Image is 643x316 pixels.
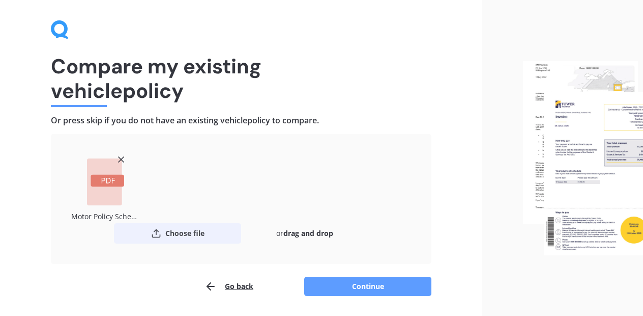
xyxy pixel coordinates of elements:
[204,276,253,297] button: Go back
[51,54,431,103] h1: Compare my existing vehicle policy
[51,115,431,126] h4: Or press skip if you do not have an existing vehicle policy to compare.
[523,61,643,255] img: files.webp
[71,209,140,223] div: Motor Policy Schedule AMV018518027.pdf
[283,228,333,238] b: drag and drop
[241,223,368,244] div: or
[114,223,241,244] button: Choose file
[304,277,431,296] button: Continue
